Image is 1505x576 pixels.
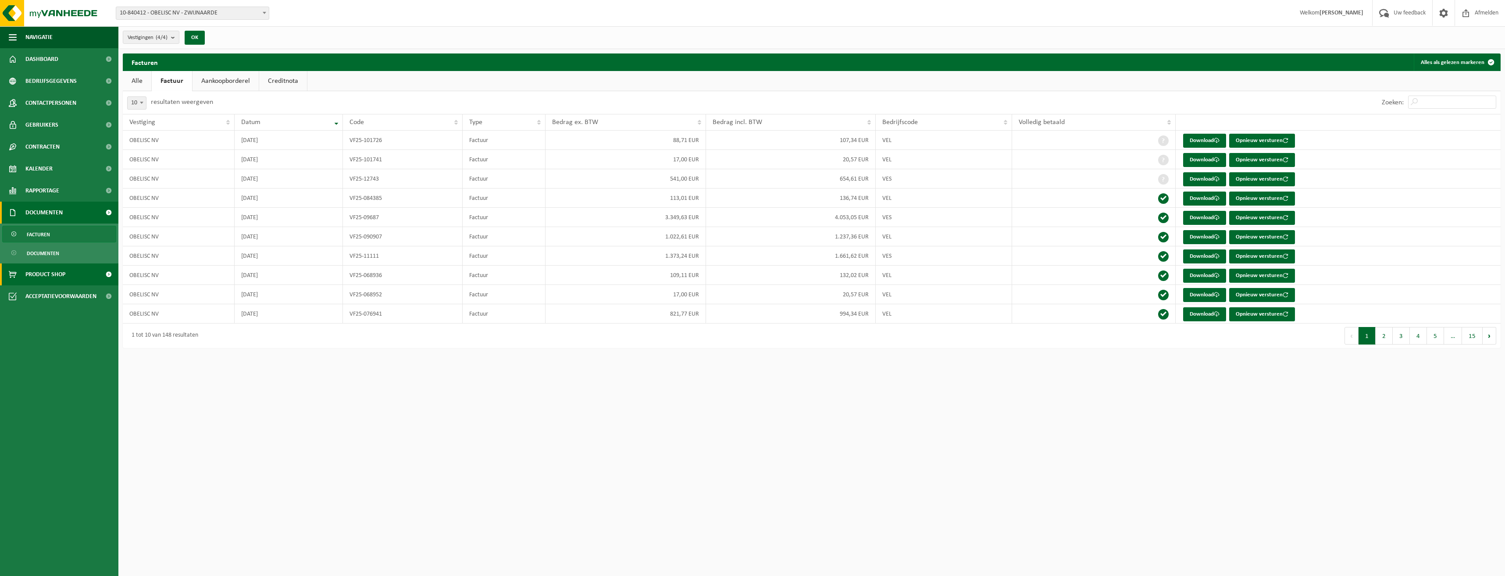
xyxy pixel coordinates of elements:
button: 15 [1462,327,1483,345]
td: OBELISC NV [123,285,235,304]
span: Contactpersonen [25,92,76,114]
td: 17,00 EUR [546,285,706,304]
span: Documenten [27,245,59,262]
td: VF25-101726 [343,131,463,150]
button: 3 [1393,327,1410,345]
a: Download [1183,134,1226,148]
a: Aankoopborderel [193,71,259,91]
a: Download [1183,249,1226,263]
td: VES [876,169,1013,188]
td: 4.053,05 EUR [706,208,875,227]
td: 1.373,24 EUR [546,246,706,266]
span: Bedrag incl. BTW [713,119,762,126]
span: 10 [128,97,146,109]
td: VEL [876,131,1013,150]
span: … [1444,327,1462,345]
span: Vestiging [129,119,155,126]
td: OBELISC NV [123,304,235,324]
button: Opnieuw versturen [1229,249,1295,263]
button: Next [1483,327,1496,345]
td: [DATE] [235,304,343,324]
td: [DATE] [235,131,343,150]
a: Alle [123,71,151,91]
a: Factuur [152,71,192,91]
span: 10-840412 - OBELISC NV - ZWIJNAARDE [116,7,269,19]
button: Opnieuw versturen [1229,192,1295,206]
td: 1.022,61 EUR [546,227,706,246]
td: VF25-101741 [343,150,463,169]
td: VF25-09687 [343,208,463,227]
button: Opnieuw versturen [1229,230,1295,244]
button: Alles als gelezen markeren [1414,53,1500,71]
td: [DATE] [235,266,343,285]
td: VF25-11111 [343,246,463,266]
td: 821,77 EUR [546,304,706,324]
td: 113,01 EUR [546,188,706,208]
td: VF25-076941 [343,304,463,324]
td: Factuur [463,150,546,169]
a: Download [1183,269,1226,283]
td: VF25-090907 [343,227,463,246]
td: 88,71 EUR [546,131,706,150]
span: Type [469,119,482,126]
td: 654,61 EUR [706,169,875,188]
button: 4 [1410,327,1427,345]
button: Opnieuw versturen [1229,269,1295,283]
a: Download [1183,307,1226,321]
h2: Facturen [123,53,167,71]
td: [DATE] [235,169,343,188]
td: 20,57 EUR [706,285,875,304]
td: OBELISC NV [123,150,235,169]
span: Contracten [25,136,60,158]
td: 20,57 EUR [706,150,875,169]
td: Factuur [463,246,546,266]
td: OBELISC NV [123,131,235,150]
a: Creditnota [259,71,307,91]
td: VF25-068952 [343,285,463,304]
label: Zoeken: [1382,99,1404,106]
td: VEL [876,227,1013,246]
td: OBELISC NV [123,169,235,188]
a: Download [1183,211,1226,225]
td: 3.349,63 EUR [546,208,706,227]
span: Documenten [25,202,63,224]
button: 2 [1376,327,1393,345]
span: Bedrag ex. BTW [552,119,598,126]
td: VEL [876,188,1013,208]
td: [DATE] [235,246,343,266]
button: Opnieuw versturen [1229,288,1295,302]
span: Acceptatievoorwaarden [25,285,96,307]
span: 10-840412 - OBELISC NV - ZWIJNAARDE [116,7,269,20]
button: 5 [1427,327,1444,345]
button: Opnieuw versturen [1229,172,1295,186]
td: [DATE] [235,227,343,246]
td: 17,00 EUR [546,150,706,169]
td: 107,34 EUR [706,131,875,150]
a: Download [1183,153,1226,167]
td: VEL [876,266,1013,285]
td: VEL [876,285,1013,304]
button: Opnieuw versturen [1229,153,1295,167]
span: Kalender [25,158,53,180]
span: Facturen [27,226,50,243]
span: Product Shop [25,263,65,285]
span: Navigatie [25,26,53,48]
span: Gebruikers [25,114,58,136]
td: [DATE] [235,150,343,169]
td: VEL [876,150,1013,169]
button: Opnieuw versturen [1229,134,1295,148]
td: 1.661,62 EUR [706,246,875,266]
span: Bedrijfsgegevens [25,70,77,92]
strong: [PERSON_NAME] [1320,10,1363,16]
button: Vestigingen(4/4) [123,31,179,44]
td: Factuur [463,227,546,246]
button: 1 [1359,327,1376,345]
td: VEL [876,304,1013,324]
a: Documenten [2,245,116,261]
button: OK [185,31,205,45]
span: Bedrijfscode [882,119,918,126]
td: VF25-084385 [343,188,463,208]
td: 136,74 EUR [706,188,875,208]
td: Factuur [463,131,546,150]
span: Datum [241,119,260,126]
